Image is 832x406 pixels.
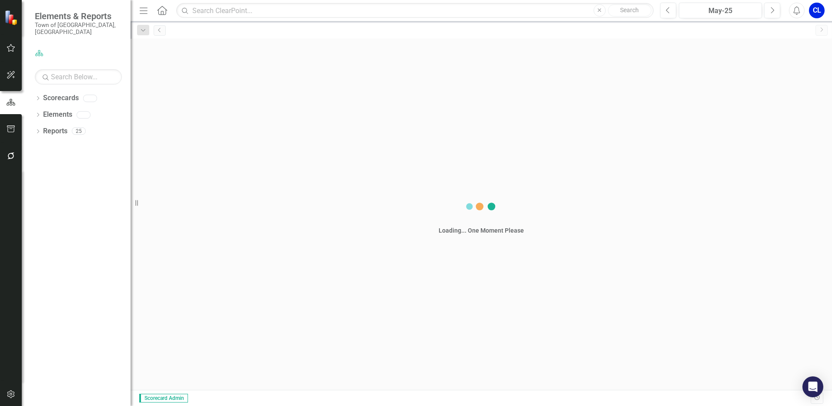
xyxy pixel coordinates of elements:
[35,21,122,36] small: Town of [GEOGRAPHIC_DATA], [GEOGRAPHIC_DATA]
[802,376,823,397] div: Open Intercom Messenger
[608,4,651,17] button: Search
[682,6,759,16] div: May-25
[72,128,86,135] div: 25
[620,7,639,14] span: Search
[176,3,654,18] input: Search ClearPoint...
[35,11,122,21] span: Elements & Reports
[679,3,762,18] button: May-25
[4,10,20,25] img: ClearPoint Strategy
[43,93,79,103] a: Scorecards
[43,126,67,136] a: Reports
[35,69,122,85] input: Search Below...
[439,226,524,235] div: Loading... One Moment Please
[809,3,825,18] button: CL
[139,394,188,403] span: Scorecard Admin
[43,110,72,120] a: Elements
